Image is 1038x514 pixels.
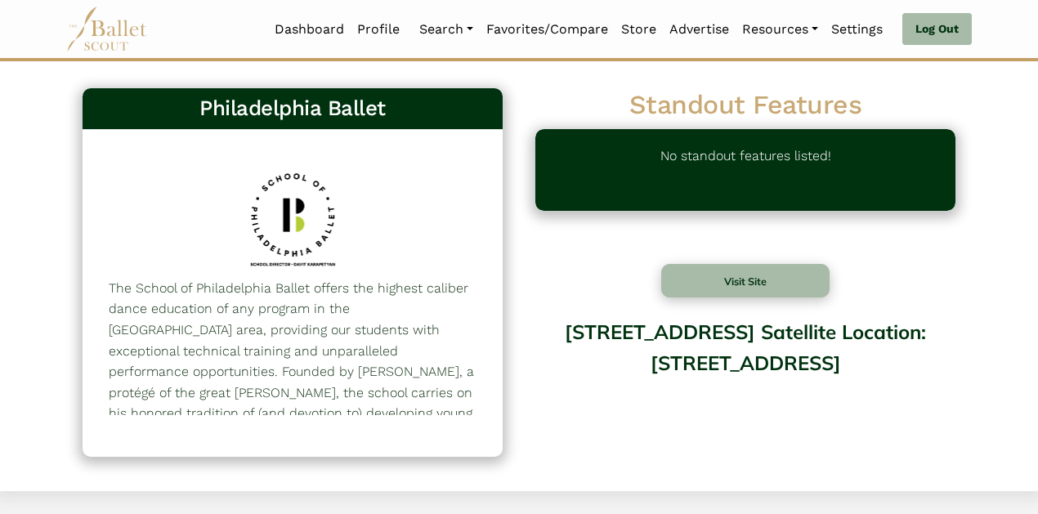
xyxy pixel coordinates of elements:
[268,12,351,47] a: Dashboard
[663,12,736,47] a: Advertise
[96,95,490,123] h3: Philadelphia Ballet
[109,278,476,466] p: The School of Philadelphia Ballet offers the highest caliber dance education of any program in th...
[615,12,663,47] a: Store
[902,13,972,46] a: Log Out
[413,12,480,47] a: Search
[661,264,830,297] button: Visit Site
[660,145,831,194] p: No standout features listed!
[825,12,889,47] a: Settings
[351,12,406,47] a: Profile
[736,12,825,47] a: Resources
[480,12,615,47] a: Favorites/Compare
[535,88,955,123] h2: Standout Features
[535,308,955,440] div: [STREET_ADDRESS] Satellite Location: [STREET_ADDRESS]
